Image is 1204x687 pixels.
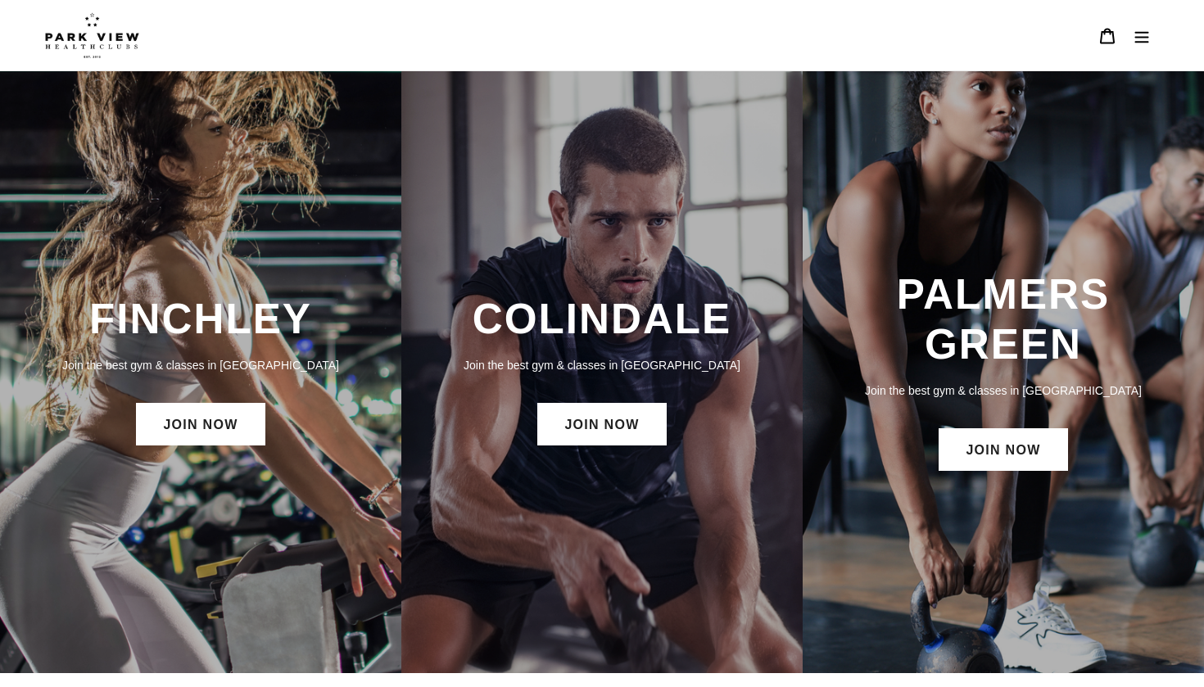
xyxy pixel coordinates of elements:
[16,294,385,344] h3: FINCHLEY
[45,12,139,58] img: Park view health clubs is a gym near you.
[418,294,786,344] h3: COLINDALE
[16,356,385,374] p: Join the best gym & classes in [GEOGRAPHIC_DATA]
[819,269,1188,370] h3: PALMERS GREEN
[939,428,1067,471] a: JOIN NOW: Palmers Green Membership
[1125,18,1159,53] button: Menu
[537,403,666,445] a: JOIN NOW: Colindale Membership
[136,403,265,445] a: JOIN NOW: Finchley Membership
[819,382,1188,400] p: Join the best gym & classes in [GEOGRAPHIC_DATA]
[418,356,786,374] p: Join the best gym & classes in [GEOGRAPHIC_DATA]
